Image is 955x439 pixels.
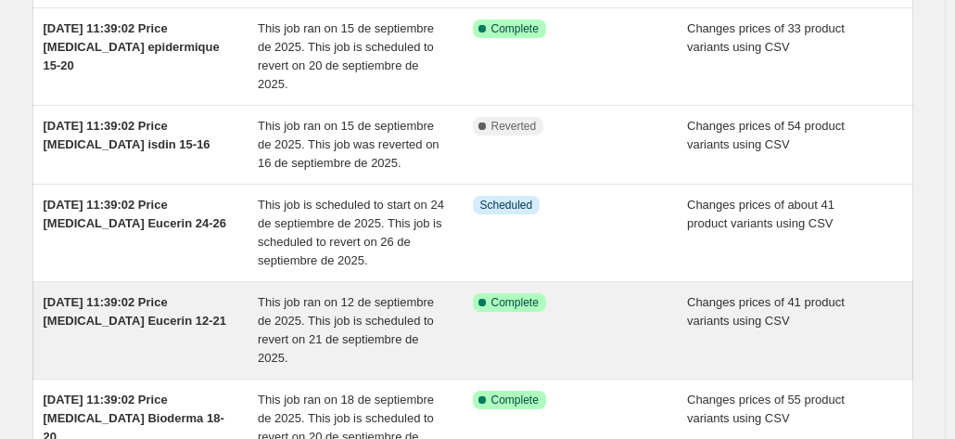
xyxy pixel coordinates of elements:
[687,119,845,151] span: Changes prices of 54 product variants using CSV
[258,119,439,170] span: This job ran on 15 de septiembre de 2025. This job was reverted on 16 de septiembre de 2025.
[44,198,226,230] span: [DATE] 11:39:02 Price [MEDICAL_DATA] Eucerin 24-26
[687,295,845,328] span: Changes prices of 41 product variants using CSV
[44,119,210,151] span: [DATE] 11:39:02 Price [MEDICAL_DATA] isdin 15-16
[687,393,845,425] span: Changes prices of 55 product variants using CSV
[44,21,220,72] span: [DATE] 11:39:02 Price [MEDICAL_DATA] epidermique 15-20
[491,393,539,407] span: Complete
[258,21,434,91] span: This job ran on 15 de septiembre de 2025. This job is scheduled to revert on 20 de septiembre de ...
[491,21,539,36] span: Complete
[44,295,226,328] span: [DATE] 11:39:02 Price [MEDICAL_DATA] Eucerin 12-21
[687,198,834,230] span: Changes prices of about 41 product variants using CSV
[258,198,444,267] span: This job is scheduled to start on 24 de septiembre de 2025. This job is scheduled to revert on 26...
[687,21,845,54] span: Changes prices of 33 product variants using CSV
[258,295,434,365] span: This job ran on 12 de septiembre de 2025. This job is scheduled to revert on 21 de septiembre de ...
[491,295,539,310] span: Complete
[480,198,533,213] span: Scheduled
[491,119,537,134] span: Reverted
